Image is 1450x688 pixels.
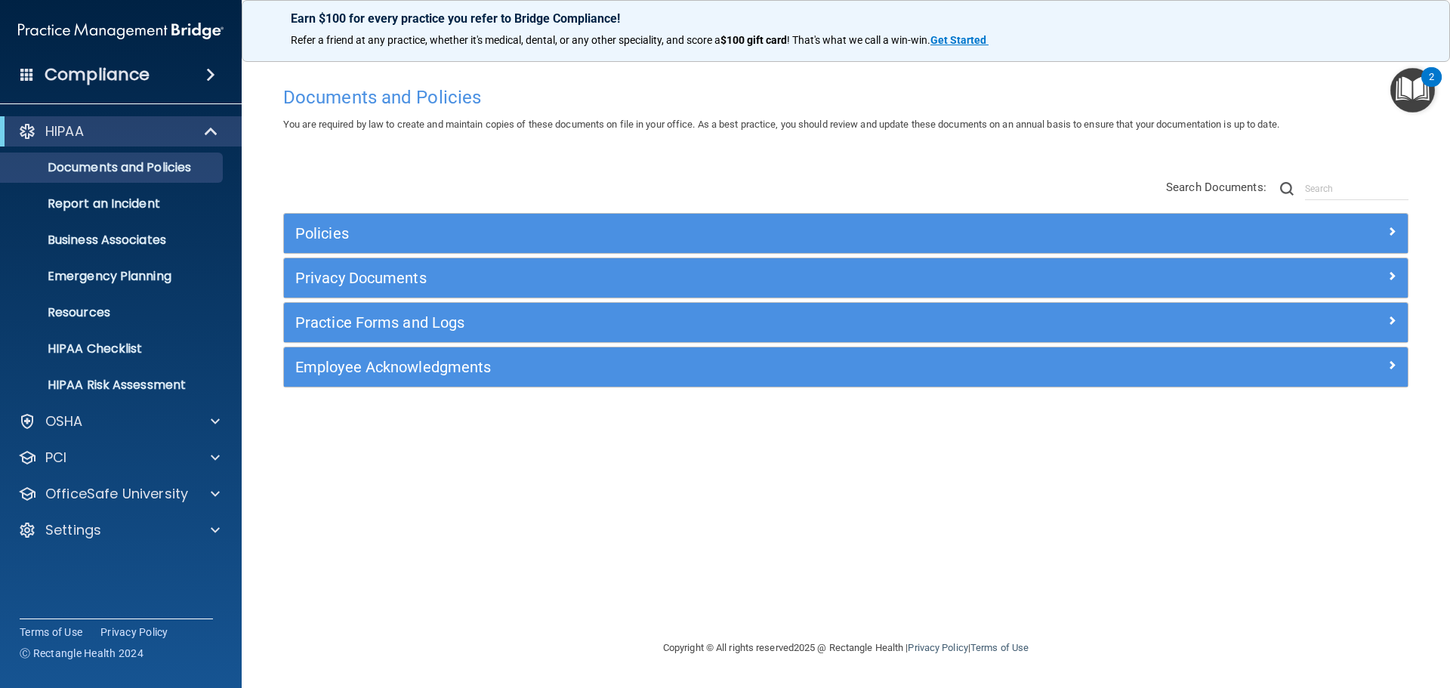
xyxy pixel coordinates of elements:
[10,341,216,356] p: HIPAA Checklist
[18,16,224,46] img: PMB logo
[283,88,1408,107] h4: Documents and Policies
[291,34,720,46] span: Refer a friend at any practice, whether it's medical, dental, or any other speciality, and score a
[720,34,787,46] strong: $100 gift card
[45,485,188,503] p: OfficeSafe University
[18,449,220,467] a: PCI
[20,625,82,640] a: Terms of Use
[1305,177,1408,200] input: Search
[295,359,1115,375] h5: Employee Acknowledgments
[18,412,220,430] a: OSHA
[930,34,986,46] strong: Get Started
[18,521,220,539] a: Settings
[20,646,143,661] span: Ⓒ Rectangle Health 2024
[10,233,216,248] p: Business Associates
[18,122,219,140] a: HIPAA
[295,266,1396,290] a: Privacy Documents
[10,378,216,393] p: HIPAA Risk Assessment
[970,642,1029,653] a: Terms of Use
[295,314,1115,331] h5: Practice Forms and Logs
[10,160,216,175] p: Documents and Policies
[295,355,1396,379] a: Employee Acknowledgments
[10,269,216,284] p: Emergency Planning
[45,122,84,140] p: HIPAA
[10,305,216,320] p: Resources
[295,270,1115,286] h5: Privacy Documents
[1280,182,1294,196] img: ic-search.3b580494.png
[908,642,967,653] a: Privacy Policy
[100,625,168,640] a: Privacy Policy
[295,221,1396,245] a: Policies
[45,521,101,539] p: Settings
[45,412,83,430] p: OSHA
[295,225,1115,242] h5: Policies
[283,119,1279,130] span: You are required by law to create and maintain copies of these documents on file in your office. ...
[1166,180,1266,194] span: Search Documents:
[45,64,150,85] h4: Compliance
[18,485,220,503] a: OfficeSafe University
[291,11,1401,26] p: Earn $100 for every practice you refer to Bridge Compliance!
[930,34,989,46] a: Get Started
[570,624,1121,672] div: Copyright © All rights reserved 2025 @ Rectangle Health | |
[45,449,66,467] p: PCI
[295,310,1396,335] a: Practice Forms and Logs
[1390,68,1435,113] button: Open Resource Center, 2 new notifications
[10,196,216,211] p: Report an Incident
[1429,77,1434,97] div: 2
[787,34,930,46] span: ! That's what we call a win-win.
